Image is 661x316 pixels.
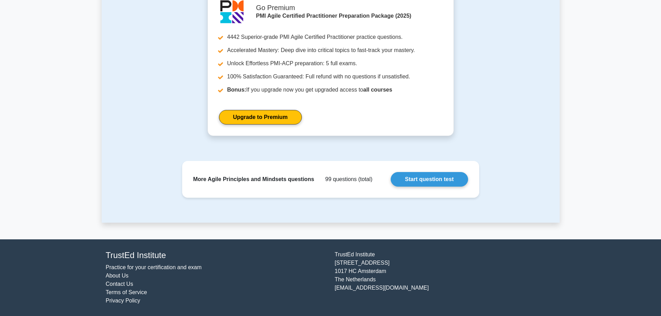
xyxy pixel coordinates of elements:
[106,264,202,270] a: Practice for your certification and exam
[219,110,302,125] a: Upgrade to Premium
[106,250,327,261] h4: TrustEd Institute
[106,298,141,304] a: Privacy Policy
[391,172,468,187] a: Start question test
[106,273,129,279] a: About Us
[106,289,147,295] a: Terms of Service
[106,281,133,287] a: Contact Us
[331,250,560,305] div: TrustEd Institute [STREET_ADDRESS] 1017 HC Amsterdam The Netherlands [EMAIL_ADDRESS][DOMAIN_NAME]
